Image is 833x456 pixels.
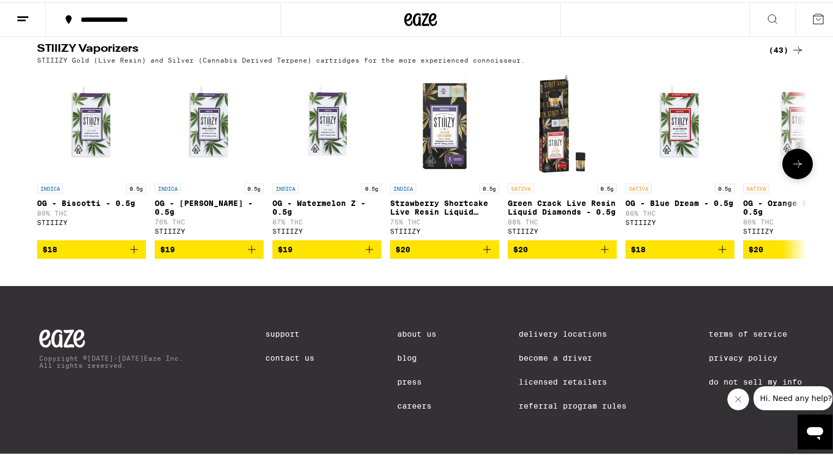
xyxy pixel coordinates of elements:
[390,197,499,214] p: Strawberry Shortcake Live Resin Liquid Diamonds - 0.5g
[508,226,617,233] div: STIIIZY
[39,352,183,367] p: Copyright © [DATE]-[DATE] Eaze Inc. All rights reserved.
[519,399,627,408] a: Referral Program Rules
[155,216,264,223] p: 76% THC
[625,67,734,176] img: STIIIZY - OG - Blue Dream - 0.5g
[362,181,381,191] p: 0.5g
[390,67,499,238] a: Open page for Strawberry Shortcake Live Resin Liquid Diamonds - 0.5g from STIIIZY
[37,208,146,215] p: 89% THC
[625,208,734,215] p: 86% THC
[798,412,832,447] iframe: Button to launch messaging window
[625,197,734,205] p: OG - Blue Dream - 0.5g
[272,226,381,233] div: STIIIZY
[753,384,832,408] iframe: Message from company
[272,67,381,176] img: STIIIZY - OG - Watermelon Z - 0.5g
[597,181,617,191] p: 0.5g
[709,351,802,360] a: Privacy Policy
[390,238,499,257] button: Add to bag
[37,67,146,238] a: Open page for OG - Biscotti - 0.5g from STIIIZY
[265,351,314,360] a: Contact Us
[155,67,264,176] img: STIIIZY - OG - King Louis XIII - 0.5g
[272,197,381,214] p: OG - Watermelon Z - 0.5g
[397,375,436,384] a: Press
[390,216,499,223] p: 75% THC
[513,243,528,252] span: $20
[396,243,410,252] span: $20
[37,238,146,257] button: Add to bag
[390,181,416,191] p: INDICA
[397,351,436,360] a: Blog
[625,181,652,191] p: SATIVA
[625,217,734,224] div: STIIIZY
[155,67,264,238] a: Open page for OG - King Louis XIII - 0.5g from STIIIZY
[749,243,763,252] span: $20
[519,351,627,360] a: Become a Driver
[272,67,381,238] a: Open page for OG - Watermelon Z - 0.5g from STIIIZY
[743,181,769,191] p: SATIVA
[244,181,264,191] p: 0.5g
[397,327,436,336] a: About Us
[155,238,264,257] button: Add to bag
[272,238,381,257] button: Add to bag
[37,197,146,205] p: OG - Biscotti - 0.5g
[265,327,314,336] a: Support
[625,67,734,238] a: Open page for OG - Blue Dream - 0.5g from STIIIZY
[37,181,63,191] p: INDICA
[625,238,734,257] button: Add to bag
[155,197,264,214] p: OG - [PERSON_NAME] - 0.5g
[155,226,264,233] div: STIIIZY
[709,375,802,384] a: Do Not Sell My Info
[631,243,646,252] span: $18
[37,54,525,62] p: STIIIZY Gold (Live Resin) and Silver (Cannabis Derived Terpene) cartridges for the more experienc...
[479,181,499,191] p: 0.5g
[508,238,617,257] button: Add to bag
[397,399,436,408] a: Careers
[42,243,57,252] span: $18
[709,327,802,336] a: Terms of Service
[278,243,293,252] span: $19
[508,197,617,214] p: Green Crack Live Resin Liquid Diamonds - 0.5g
[769,41,804,54] a: (43)
[160,243,175,252] span: $19
[508,181,534,191] p: SATIVA
[390,226,499,233] div: STIIIZY
[390,67,499,176] img: STIIIZY - Strawberry Shortcake Live Resin Liquid Diamonds - 0.5g
[715,181,734,191] p: 0.5g
[272,181,299,191] p: INDICA
[37,67,146,176] img: STIIIZY - OG - Biscotti - 0.5g
[508,216,617,223] p: 88% THC
[126,181,146,191] p: 0.5g
[727,386,749,408] iframe: Close message
[155,181,181,191] p: INDICA
[37,217,146,224] div: STIIIZY
[508,67,617,176] img: STIIIZY - Green Crack Live Resin Liquid Diamonds - 0.5g
[508,67,617,238] a: Open page for Green Crack Live Resin Liquid Diamonds - 0.5g from STIIIZY
[519,375,627,384] a: Licensed Retailers
[519,327,627,336] a: Delivery Locations
[272,216,381,223] p: 87% THC
[37,41,751,54] h2: STIIIZY Vaporizers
